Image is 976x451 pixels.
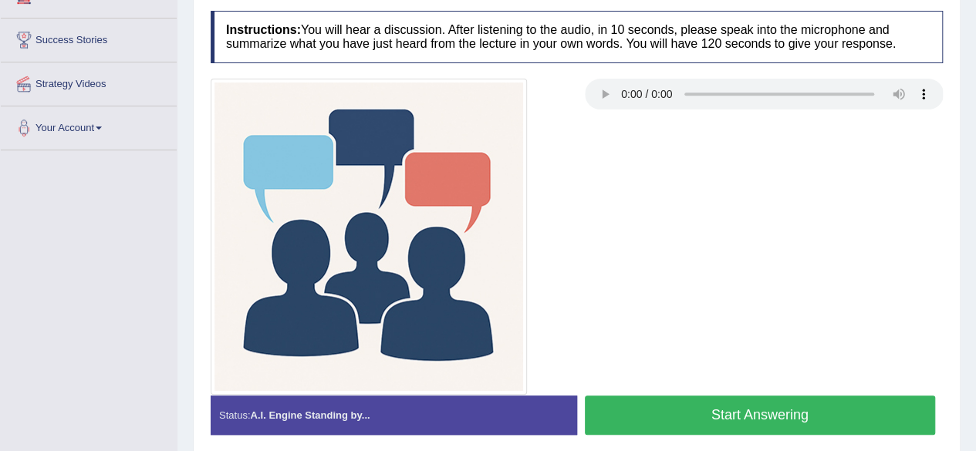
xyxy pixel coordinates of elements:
a: Success Stories [1,19,177,57]
button: Start Answering [585,395,936,435]
a: Strategy Videos [1,62,177,101]
a: Your Account [1,106,177,145]
strong: A.I. Engine Standing by... [250,409,370,421]
h4: You will hear a discussion. After listening to the audio, in 10 seconds, please speak into the mi... [211,11,943,62]
b: Instructions: [226,23,301,36]
div: Status: [211,395,577,435]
